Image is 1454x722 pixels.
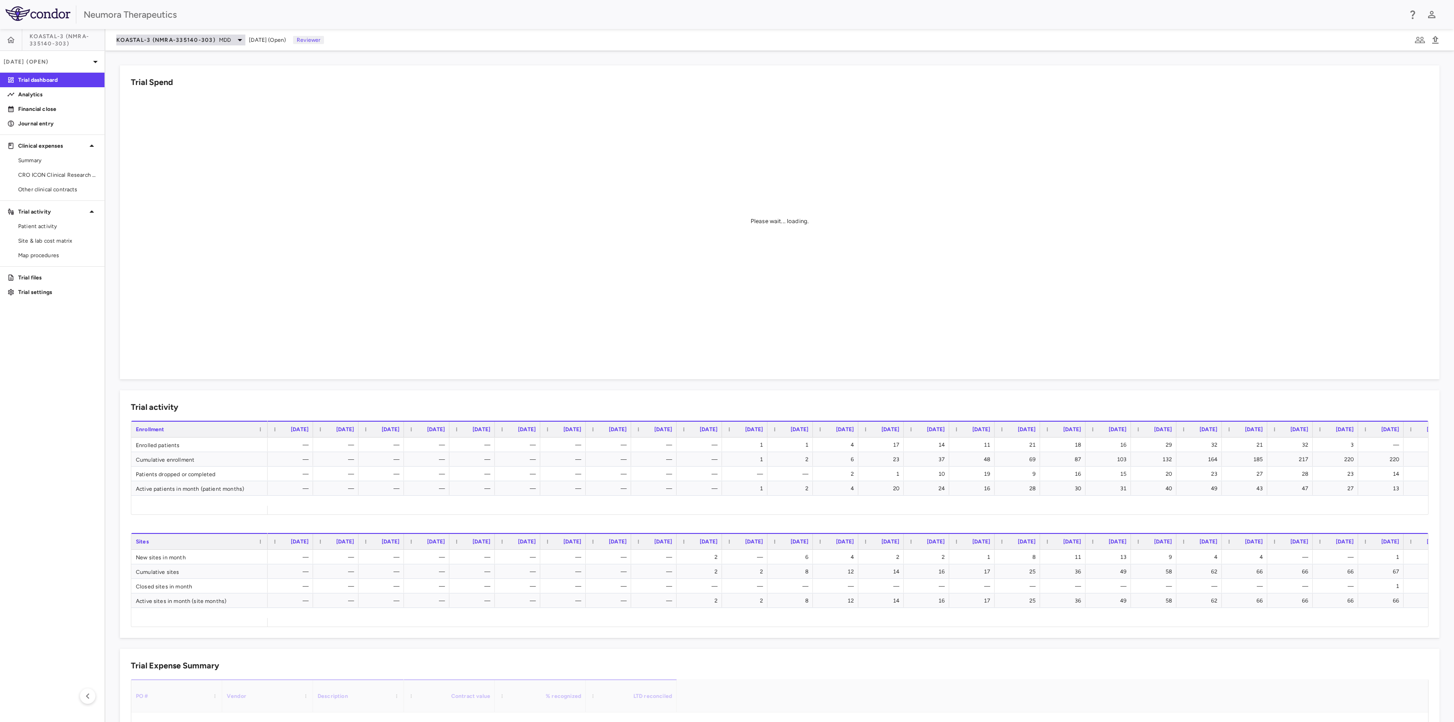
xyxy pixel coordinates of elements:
span: [DATE] [972,538,990,545]
div: — [321,579,354,593]
div: — [503,438,536,452]
div: 68 [1412,564,1444,579]
div: — [639,438,672,452]
span: [DATE] [927,426,945,433]
span: CRO ICON Clinical Research Limited [18,171,97,179]
span: [DATE] [1154,538,1172,545]
span: Sites [136,538,149,545]
div: 4 [821,438,854,452]
div: 25 [1003,564,1036,579]
div: — [548,593,581,608]
div: 6 [821,452,854,467]
div: 13 [1366,481,1399,496]
div: 36 [1048,564,1081,579]
div: 62 [1185,564,1217,579]
span: [DATE] [881,426,899,433]
div: 27 [1230,467,1263,481]
div: 49 [1185,481,1217,496]
span: [DATE] [1154,426,1172,433]
div: — [1230,579,1263,593]
div: — [912,579,945,593]
div: 14 [912,438,945,452]
div: 2 [685,550,717,564]
span: [DATE] [1381,538,1399,545]
div: — [503,579,536,593]
span: [DATE] [563,426,581,433]
span: [DATE] [1427,426,1444,433]
div: 11 [1048,550,1081,564]
div: 6 [776,550,808,564]
span: [DATE] [609,538,627,545]
span: [DATE] [518,538,536,545]
span: [DATE] [336,426,354,433]
span: [DATE] [473,426,490,433]
div: — [458,579,490,593]
div: — [594,579,627,593]
div: 1 [1412,467,1444,481]
div: 36 [1048,593,1081,608]
span: [DATE] [427,538,445,545]
div: — [639,467,672,481]
div: — [367,579,399,593]
div: 4 [1185,550,1217,564]
div: 21 [1003,438,1036,452]
div: 2 [730,593,763,608]
div: — [321,467,354,481]
div: Active patients in month (patient months) [131,481,268,495]
div: Neumora Therapeutics [84,8,1401,21]
h6: Trial activity [131,401,178,413]
div: 4 [821,481,854,496]
div: — [458,452,490,467]
span: Enrollment [136,426,164,433]
span: Site & lab cost matrix [18,237,97,245]
div: — [321,564,354,579]
div: 2 [866,550,899,564]
span: [DATE] [972,426,990,433]
p: Reviewer [293,36,324,44]
span: [DATE] [336,538,354,545]
div: — [1139,579,1172,593]
div: — [866,579,899,593]
div: 2 [685,564,717,579]
div: 24 [912,481,945,496]
div: 66 [1321,564,1354,579]
div: 2 [685,593,717,608]
div: 164 [1185,452,1217,467]
span: Patient activity [18,222,97,230]
span: [DATE] [1063,426,1081,433]
div: 1 [1366,550,1399,564]
div: 27 [1321,481,1354,496]
div: 14 [1366,467,1399,481]
div: 11 [957,438,990,452]
div: 9 [1003,467,1036,481]
div: Cumulative sites [131,564,268,578]
div: 16 [1048,467,1081,481]
div: 17 [957,564,990,579]
div: 12 [821,564,854,579]
div: — [458,481,490,496]
span: [DATE] [700,426,717,433]
div: — [412,550,445,564]
span: KOASTAL-3 (NMRA-335140-303) [116,36,215,44]
div: 4 [821,550,854,564]
span: [DATE] [836,426,854,433]
div: — [367,438,399,452]
p: Trial activity [18,208,86,216]
span: [DATE] [291,538,309,545]
div: — [321,550,354,564]
div: 8 [776,564,808,579]
div: — [503,481,536,496]
span: [DATE] [1200,538,1217,545]
span: [DATE] [881,538,899,545]
div: 30 [1048,481,1081,496]
span: [DATE] [1290,538,1308,545]
div: Active sites in month (site months) [131,593,268,607]
div: 15 [1094,467,1126,481]
div: — [548,438,581,452]
span: [DATE] [291,426,309,433]
div: — [1048,579,1081,593]
div: 48 [957,452,990,467]
div: 2 [730,564,763,579]
div: 217 [1275,452,1308,467]
div: — [639,579,672,593]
